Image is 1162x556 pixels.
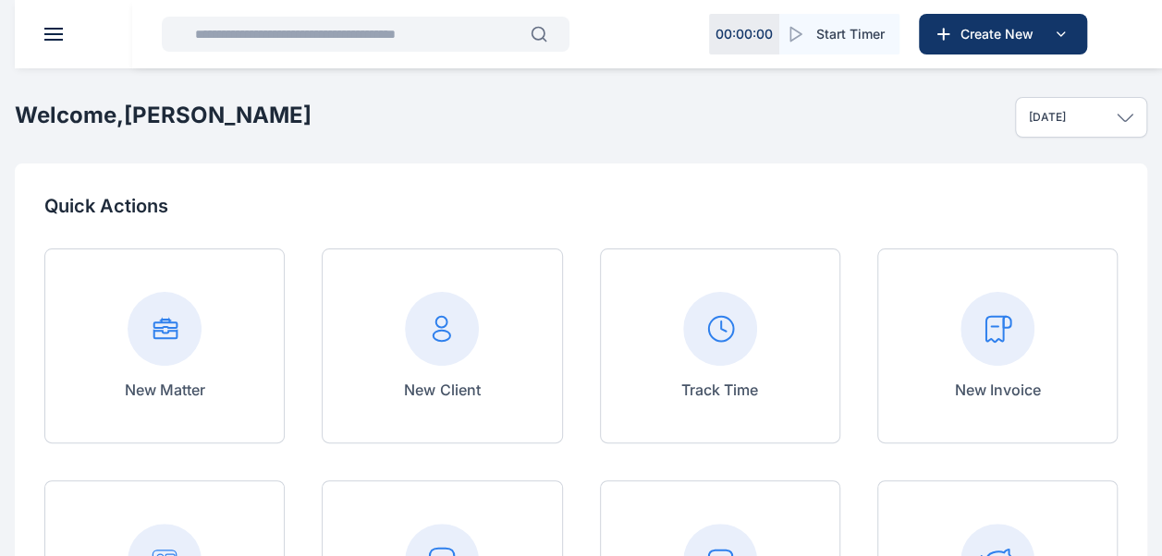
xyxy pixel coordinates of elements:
button: Start Timer [779,14,899,54]
span: Start Timer [816,25,885,43]
span: Create New [953,25,1049,43]
p: [DATE] [1029,110,1066,125]
p: New Matter [125,379,205,401]
p: 00 : 00 : 00 [716,25,773,43]
button: Create New [919,14,1087,54]
h2: Welcome, [PERSON_NAME] [15,101,312,130]
p: Track Time [681,379,758,401]
p: Quick Actions [44,193,1118,219]
p: New Client [404,379,480,401]
p: New Invoice [954,379,1040,401]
